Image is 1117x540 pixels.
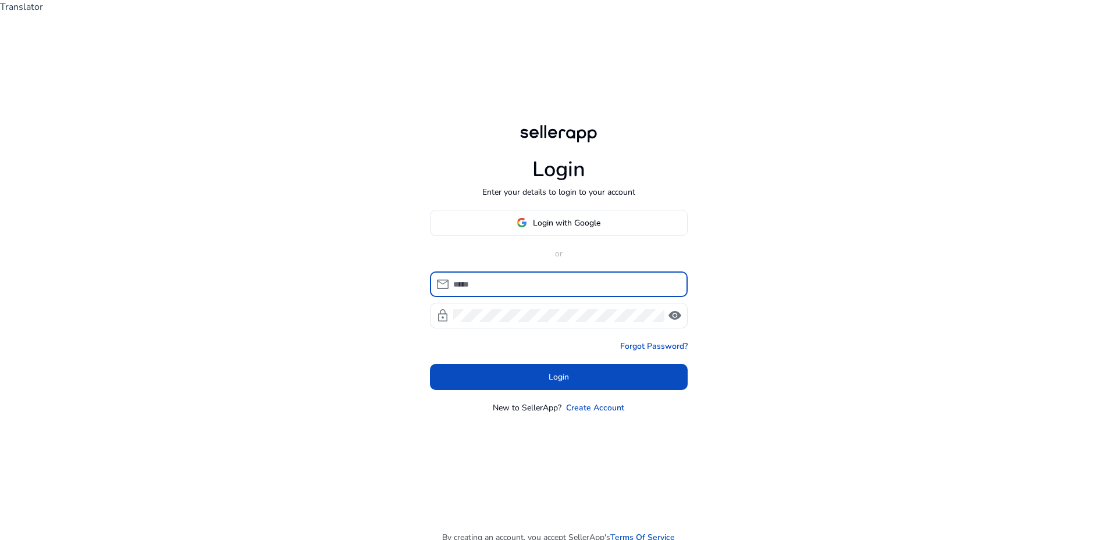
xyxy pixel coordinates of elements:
[436,277,450,291] span: mail
[533,217,600,229] span: Login with Google
[668,309,682,323] span: visibility
[493,402,561,414] p: New to SellerApp?
[430,364,688,390] button: Login
[430,248,688,260] p: or
[620,340,688,352] a: Forgot Password?
[517,217,527,228] img: google-logo.svg
[430,210,688,236] button: Login with Google
[566,402,624,414] a: Create Account
[549,371,569,383] span: Login
[482,186,635,198] p: Enter your details to login to your account
[436,309,450,323] span: lock
[532,157,585,182] h1: Login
